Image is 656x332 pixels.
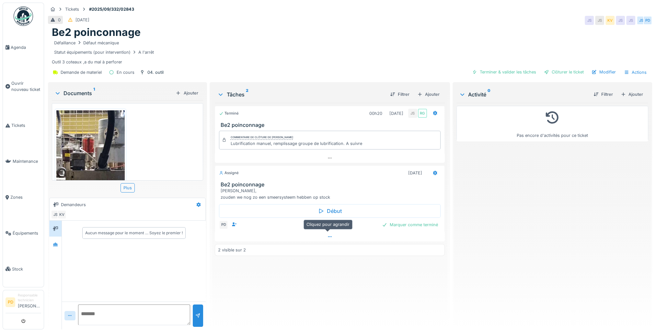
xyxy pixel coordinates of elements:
[304,220,352,229] div: Cliquez pour agrandir
[61,202,86,208] div: Demandeurs
[3,251,44,287] a: Stock
[387,90,412,99] div: Filtrer
[218,247,246,253] div: 2 visible sur 2
[173,89,201,97] div: Ajouter
[595,16,604,25] div: JS
[219,220,228,229] div: PD
[461,109,644,139] div: Pas encore d'activités pour ce ticket
[75,17,89,23] div: [DATE]
[61,69,102,75] div: Demande de materiel
[589,68,618,76] div: Modifier
[626,16,635,25] div: JS
[54,89,173,97] div: Documents
[219,204,440,218] div: Début
[57,210,66,219] div: KV
[219,111,238,116] div: Terminé
[11,44,41,50] span: Agenda
[3,179,44,215] a: Zones
[488,91,490,98] sup: 0
[408,170,422,176] div: [DATE]
[616,16,625,25] div: JS
[13,158,41,164] span: Maintenance
[56,110,125,201] img: n5t4wcnxnkm6zdfdyinuxkgabauy
[591,90,616,99] div: Filtrer
[65,6,79,12] div: Tickets
[54,40,119,46] div: Défaillance Défaut mécanique
[18,293,41,303] div: Responsable technicien
[12,266,41,272] span: Stock
[618,90,646,99] div: Ajouter
[6,293,41,313] a: PD Responsable technicien[PERSON_NAME]
[3,65,44,107] a: Ouvrir nouveau ticket
[220,182,442,188] h3: Be2 poinconnage
[230,140,362,147] div: Lubrification manuel, remplissage groupe de lubrification. A suivre
[621,68,650,77] div: Actions
[220,188,442,200] div: [PERSON_NAME], zouden we nog zo een smeersysteem hebben op stock
[13,230,41,236] span: Équipements
[389,110,403,116] div: [DATE]
[643,16,652,25] div: PD
[10,194,41,200] span: Zones
[58,17,61,23] div: 0
[541,68,586,76] div: Clôturer le ticket
[147,69,164,75] div: 04. outil
[85,230,183,236] div: Aucun message pour le moment … Soyez le premier !
[637,16,646,25] div: JS
[14,6,33,26] img: Badge_color-CXgf-gQk.svg
[11,80,41,93] span: Ouvrir nouveau ticket
[230,135,293,140] div: Commentaire de clôture de [PERSON_NAME]
[121,183,135,193] div: Plus
[415,90,442,99] div: Ajouter
[93,89,95,97] sup: 1
[605,16,615,25] div: KV
[3,143,44,179] a: Maintenance
[459,91,588,98] div: Activité
[51,210,60,219] div: JS
[3,215,44,251] a: Équipements
[369,110,382,116] div: 00h20
[117,69,134,75] div: En cours
[52,26,141,39] h1: Be2 poinconnage
[469,68,539,76] div: Terminer & valider les tâches
[6,297,15,307] li: PD
[418,109,427,118] div: RG
[54,49,154,55] div: Statut équipements (pour intervention) A l'arrêt
[246,91,248,98] sup: 2
[219,170,238,176] div: Assigné
[408,109,417,118] div: JS
[86,6,137,12] strong: #2025/09/332/02843
[11,122,41,128] span: Tickets
[18,293,41,312] li: [PERSON_NAME]
[3,29,44,65] a: Agenda
[3,107,44,143] a: Tickets
[585,16,594,25] div: JS
[52,39,648,65] div: Outil 3 coteaux ,a du mal à perforer
[379,220,441,229] div: Marquer comme terminé
[220,122,442,128] h3: Be2 poinconnage
[217,91,385,98] div: Tâches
